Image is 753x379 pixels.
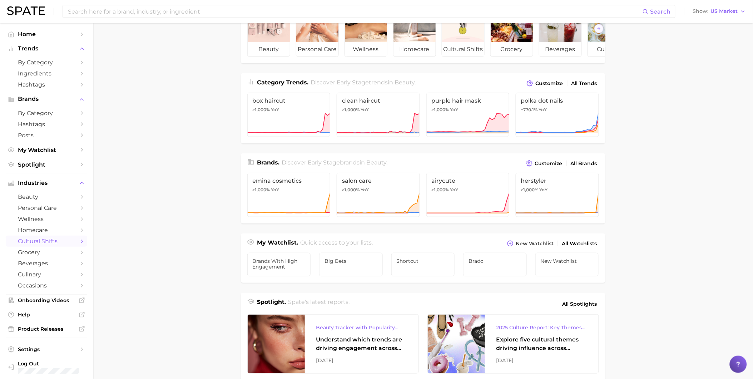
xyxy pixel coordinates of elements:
[541,258,594,264] span: New Watchlist
[539,107,547,113] span: YoY
[18,271,75,278] span: culinary
[342,97,415,104] span: clean haircut
[432,107,449,112] span: >1,000%
[6,280,87,291] a: occasions
[247,253,311,276] a: Brands with High Engagement
[395,79,415,86] span: beauty
[257,79,309,86] span: Category Trends .
[361,187,369,193] span: YoY
[6,144,87,156] a: My Watchlist
[691,7,748,16] button: ShowUS Market
[505,238,555,248] button: New Watchlist
[588,42,630,56] span: culinary
[18,249,75,256] span: grocery
[490,6,533,57] a: grocery
[342,107,360,112] span: >1,000%
[6,258,87,269] a: beverages
[18,45,75,52] span: Trends
[535,253,599,276] a: New Watchlist
[18,110,75,117] span: by Category
[6,68,87,79] a: Ingredients
[540,187,548,193] span: YoY
[442,6,485,57] a: cultural shifts
[588,6,630,57] a: culinary
[711,9,738,13] span: US Market
[450,187,459,193] span: YoY
[521,187,539,192] span: >1,000%
[6,213,87,225] a: wellness
[496,323,587,332] div: 2025 Culture Report: Key Themes That Are Shaping Consumer Demand
[18,238,75,245] span: cultural shifts
[535,161,563,167] span: Customize
[693,9,709,13] span: Show
[257,238,298,248] h1: My Watchlist.
[561,298,599,310] a: All Spotlights
[516,173,599,217] a: herstyler>1,000% YoY
[18,81,75,88] span: Hashtags
[316,335,407,353] div: Understand which trends are driving engagement across platforms in the skin, hair, makeup, and fr...
[6,309,87,320] a: Help
[316,356,407,365] div: [DATE]
[342,187,360,192] span: >1,000%
[18,216,75,222] span: wellness
[319,253,383,276] a: Big Bets
[563,300,597,308] span: All Spotlights
[594,24,604,33] button: Scroll Right
[393,6,436,57] a: homecare
[253,107,270,112] span: >1,000%
[427,314,599,374] a: 2025 Culture Report: Key Themes That Are Shaping Consumer DemandExplore five cultural themes driv...
[463,253,527,276] a: Brado
[6,79,87,90] a: Hashtags
[325,258,377,264] span: Big Bets
[6,57,87,68] a: by Category
[366,159,386,166] span: beauty
[253,177,325,184] span: emina cosmetics
[18,59,75,66] span: by Category
[6,178,87,188] button: Industries
[257,298,286,310] h1: Spotlight.
[6,324,87,334] a: Product Releases
[18,311,75,318] span: Help
[247,173,331,217] a: emina cosmetics>1,000% YoY
[6,191,87,202] a: beauty
[257,159,280,166] span: Brands .
[345,6,387,57] a: wellness
[18,70,75,77] span: Ingredients
[337,173,420,217] a: salon care>1,000% YoY
[18,147,75,153] span: My Watchlist
[248,42,290,56] span: beauty
[426,173,510,217] a: airycute>1,000% YoY
[247,314,419,374] a: Beauty Tracker with Popularity IndexUnderstand which trends are driving engagement across platfor...
[18,297,75,304] span: Onboarding Videos
[7,6,45,15] img: SPATE
[391,253,455,276] a: Shortcut
[432,177,504,184] span: airycute
[67,5,643,18] input: Search here for a brand, industry, or ingredient
[6,159,87,170] a: Spotlight
[6,119,87,130] a: Hashtags
[253,97,325,104] span: box haircut
[300,238,373,248] h2: Quick access to your lists.
[571,161,597,167] span: All Brands
[432,187,449,192] span: >1,000%
[521,107,538,112] span: +770.1%
[6,236,87,247] a: cultural shifts
[271,187,279,193] span: YoY
[432,97,504,104] span: purple hair mask
[450,107,459,113] span: YoY
[316,323,407,332] div: Beauty Tracker with Popularity Index
[271,107,279,113] span: YoY
[6,130,87,141] a: Posts
[18,360,81,367] span: Log Out
[524,158,564,168] button: Customize
[253,187,270,192] span: >1,000%
[6,358,87,376] a: Log out. Currently logged in with e-mail mturne02@kenvue.com.
[18,193,75,200] span: beauty
[6,344,87,355] a: Settings
[562,241,597,247] span: All Watchlists
[571,80,597,87] span: All Trends
[296,42,338,56] span: personal care
[342,177,415,184] span: salon care
[469,258,521,264] span: Brado
[18,227,75,233] span: homecare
